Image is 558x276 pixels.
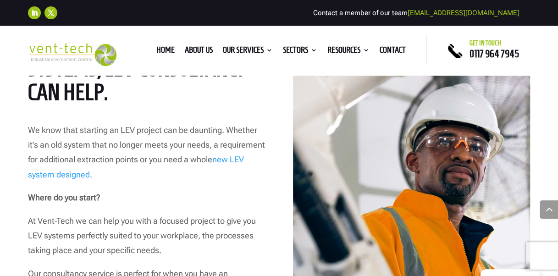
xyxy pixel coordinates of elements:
[28,214,265,266] p: At Vent-Tech we can help you with a focused project to give you LEV systems perfectly suited to y...
[313,9,519,17] span: Contact a member of our team
[469,48,519,59] a: 0117 964 7945
[469,39,501,47] span: Get in touch
[184,47,212,57] a: About us
[156,47,174,57] a: Home
[28,6,41,19] a: Follow on LinkedIn
[28,193,100,202] strong: Where do you start?
[407,9,519,17] a: [EMAIL_ADDRESS][DOMAIN_NAME]
[379,47,405,57] a: Contact
[44,6,57,19] a: Follow on X
[327,47,369,57] a: Resources
[28,43,116,66] img: 2023-09-27T08_35_16.549ZVENT-TECH---Clear-background
[28,155,244,179] a: new LEV system designed
[28,123,265,191] p: We know that starting an LEV project can be daunting. Whether it’s an old system that no longer m...
[222,47,272,57] a: Our Services
[282,47,317,57] a: Sectors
